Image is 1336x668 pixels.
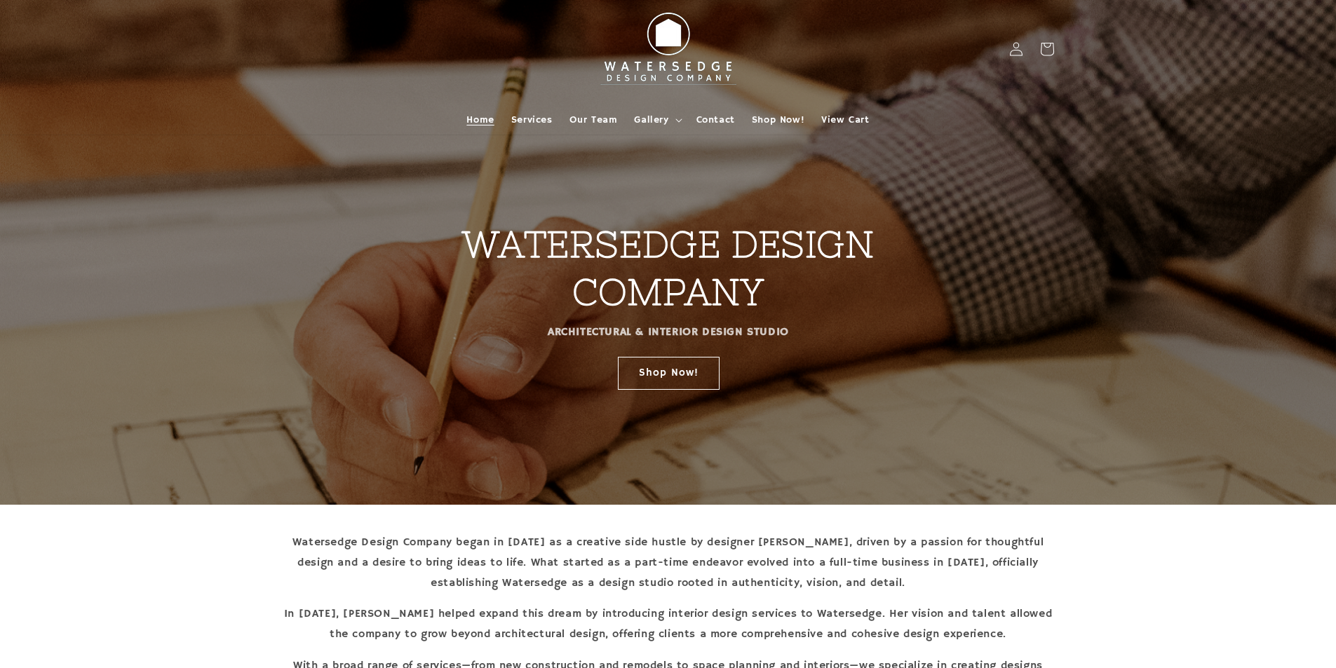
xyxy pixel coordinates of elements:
a: Our Team [561,105,626,135]
p: In [DATE], [PERSON_NAME] helped expand this dream by introducing interior design services to Wate... [283,604,1054,645]
span: Shop Now! [752,114,804,126]
a: Shop Now! [743,105,813,135]
span: Services [511,114,553,126]
span: View Cart [821,114,869,126]
span: Contact [696,114,735,126]
span: Home [466,114,494,126]
a: View Cart [813,105,877,135]
span: Our Team [569,114,618,126]
span: Gallery [634,114,668,126]
a: Contact [688,105,743,135]
a: Shop Now! [617,356,719,389]
strong: WATERSEDGE DESIGN COMPANY [462,224,874,313]
a: Services [503,105,561,135]
strong: ARCHITECTURAL & INTERIOR DESIGN STUDIO [548,325,789,339]
p: Watersedge Design Company began in [DATE] as a creative side hustle by designer [PERSON_NAME], dr... [283,533,1054,593]
img: Watersedge Design Co [591,6,745,93]
a: Home [458,105,502,135]
summary: Gallery [626,105,687,135]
